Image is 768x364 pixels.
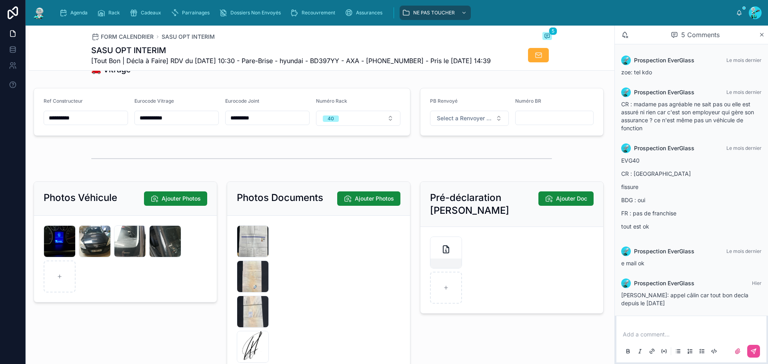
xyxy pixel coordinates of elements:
[237,191,323,204] h2: Photos Documents
[328,115,334,122] div: 40
[430,111,509,126] button: Select Button
[400,6,471,20] a: NE PAS TOUCHER
[162,195,201,203] span: Ajouter Photos
[621,101,754,131] span: CR : madame pas agréable ne sait pas ou elle est assuré ni rien car c'est son employeur qui gère ...
[726,89,762,95] span: Le mois dernier
[91,33,154,41] a: FORM CALENDRIER
[726,57,762,63] span: Le mois dernier
[162,33,215,41] a: SASU OPT INTERIM
[70,10,88,16] span: Agenda
[621,183,762,191] p: fissure
[752,280,762,286] span: Hier
[302,10,335,16] span: Recouvrement
[542,32,552,42] button: 5
[316,98,347,104] span: Numéro Rack
[726,248,762,254] span: Le mois dernier
[634,56,694,64] span: Prospection EverGlass
[316,111,400,126] button: Select Button
[621,196,762,204] p: BDG : oui
[413,10,455,16] span: NE PAS TOUCHER
[288,6,341,20] a: Recouvrement
[621,69,652,76] span: zoe: tel kdo
[127,6,167,20] a: Cadeaux
[621,292,748,306] span: [PERSON_NAME]: appel câlin car tout bon decla depuis le [DATE]
[621,222,762,231] p: tout est ok
[101,33,154,41] span: FORM CALENDRIER
[621,209,762,217] p: FR : pas de franchise
[430,191,538,217] h2: Pré-déclaration [PERSON_NAME]
[91,45,491,56] h1: SASU OPT INTERIM
[430,98,458,104] span: PB Renvoyé
[141,10,161,16] span: Cadeaux
[556,195,587,203] span: Ajouter Doc
[356,10,382,16] span: Assurances
[44,98,83,104] span: Ref Constructeur
[538,191,594,206] button: Ajouter Doc
[32,6,46,19] img: App logo
[144,191,207,206] button: Ajouter Photos
[337,191,400,206] button: Ajouter Photos
[217,6,286,20] a: Dossiers Non Envoyés
[634,88,694,96] span: Prospection EverGlass
[726,145,762,151] span: Le mois dernier
[342,6,388,20] a: Assurances
[549,27,557,35] span: 5
[168,6,215,20] a: Parrainages
[57,6,93,20] a: Agenda
[91,56,491,66] span: [Tout Bon | Décla à Faire] RDV du [DATE] 10:30 - Pare-Brise - hyundai - BD397YY - AXA - [PHONE_NU...
[437,114,492,122] span: Select a Renvoyer Vitrage
[681,30,720,40] span: 5 Comments
[95,6,126,20] a: Rack
[44,191,117,204] h2: Photos Véhicule
[108,10,120,16] span: Rack
[621,156,762,165] p: EVG40
[53,4,736,22] div: scrollable content
[182,10,210,16] span: Parrainages
[355,195,394,203] span: Ajouter Photos
[634,279,694,287] span: Prospection EverGlass
[225,98,259,104] span: Eurocode Joint
[621,260,644,267] span: e mail ok
[634,144,694,152] span: Prospection EverGlass
[515,98,541,104] span: Numéro BR
[230,10,281,16] span: Dossiers Non Envoyés
[621,169,762,178] p: CR : [GEOGRAPHIC_DATA]
[634,247,694,255] span: Prospection EverGlass
[134,98,174,104] span: Eurocode Vitrage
